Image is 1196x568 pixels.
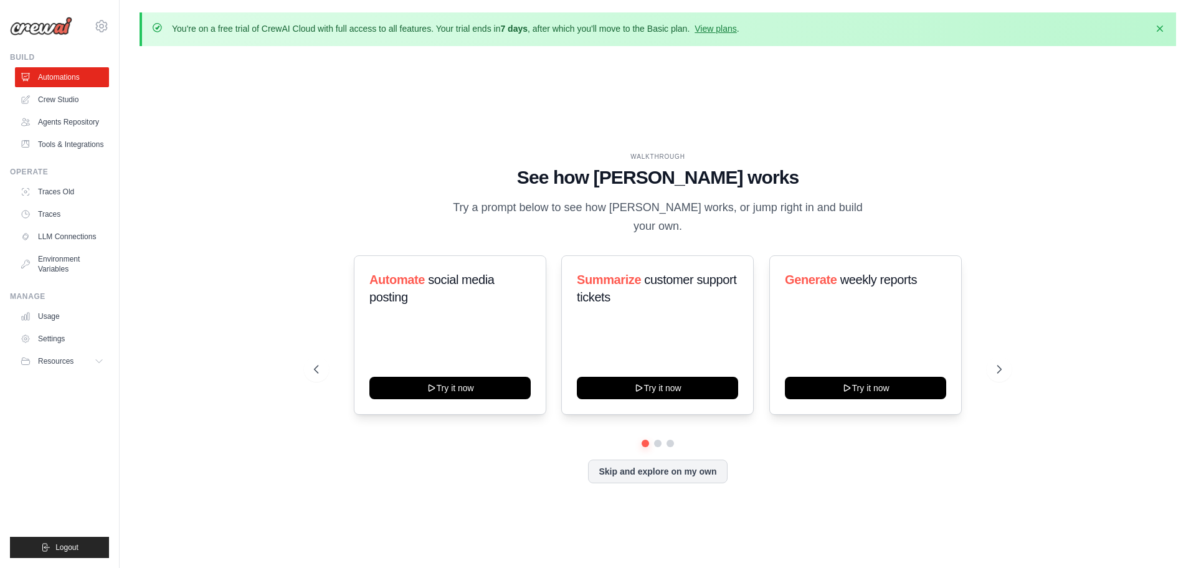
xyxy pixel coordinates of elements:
[15,135,109,154] a: Tools & Integrations
[695,24,736,34] a: View plans
[840,273,916,286] span: weekly reports
[369,377,531,399] button: Try it now
[15,90,109,110] a: Crew Studio
[314,152,1002,161] div: WALKTHROUGH
[15,204,109,224] a: Traces
[588,460,727,483] button: Skip and explore on my own
[55,542,78,552] span: Logout
[15,351,109,371] button: Resources
[10,167,109,177] div: Operate
[448,199,867,235] p: Try a prompt below to see how [PERSON_NAME] works, or jump right in and build your own.
[369,273,495,304] span: social media posting
[38,356,74,366] span: Resources
[15,67,109,87] a: Automations
[785,377,946,399] button: Try it now
[15,306,109,326] a: Usage
[15,329,109,349] a: Settings
[10,537,109,558] button: Logout
[500,24,528,34] strong: 7 days
[10,52,109,62] div: Build
[369,273,425,286] span: Automate
[15,182,109,202] a: Traces Old
[172,22,739,35] p: You're on a free trial of CrewAI Cloud with full access to all features. Your trial ends in , aft...
[10,17,72,35] img: Logo
[314,166,1002,189] h1: See how [PERSON_NAME] works
[15,249,109,279] a: Environment Variables
[577,273,736,304] span: customer support tickets
[785,273,837,286] span: Generate
[15,112,109,132] a: Agents Repository
[577,377,738,399] button: Try it now
[10,291,109,301] div: Manage
[577,273,641,286] span: Summarize
[15,227,109,247] a: LLM Connections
